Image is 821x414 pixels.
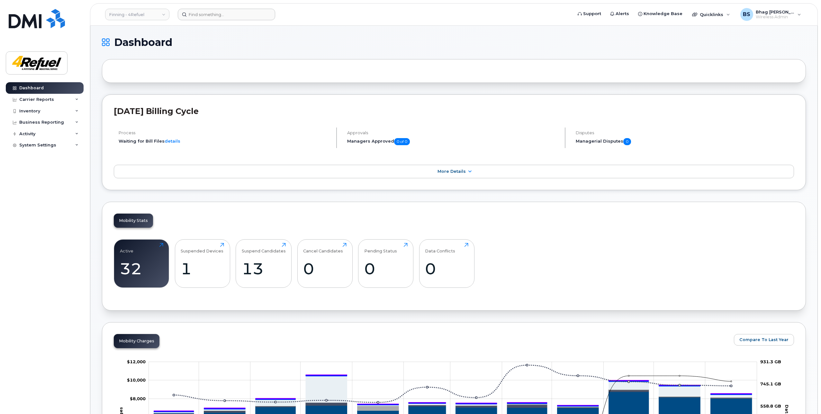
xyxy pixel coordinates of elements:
[120,259,163,278] div: 32
[347,138,559,145] h5: Managers Approved
[119,130,331,135] h4: Process
[438,169,466,174] span: More Details
[181,243,224,284] a: Suspended Devices1
[576,138,794,145] h5: Managerial Disputes
[739,337,789,343] span: Compare To Last Year
[154,375,752,411] g: HST
[760,381,781,386] tspan: 745.1 GB
[576,130,794,135] h4: Disputes
[120,243,133,253] div: Active
[364,243,397,253] div: Pending Status
[760,403,781,409] tspan: 558.8 GB
[154,376,752,412] g: Features
[154,376,752,412] g: GST
[119,138,331,144] li: Waiting for Bill Files
[623,138,631,145] span: 0
[364,243,408,284] a: Pending Status0
[425,259,468,278] div: 0
[181,259,224,278] div: 1
[154,375,752,411] g: PST
[181,243,223,253] div: Suspended Devices
[120,243,163,284] a: Active32
[242,243,286,253] div: Suspend Candidates
[242,259,286,278] div: 13
[127,377,146,383] tspan: $10,000
[364,259,408,278] div: 0
[154,374,752,411] g: QST
[303,243,347,284] a: Cancel Candidates0
[760,359,781,364] tspan: 931.3 GB
[130,396,146,401] tspan: $8,000
[154,376,752,413] g: Hardware
[734,334,794,346] button: Compare To Last Year
[127,377,146,383] g: $0
[347,130,559,135] h4: Approvals
[165,138,180,144] a: details
[130,396,146,401] g: $0
[303,243,343,253] div: Cancel Candidates
[394,138,410,145] span: 0 of 0
[425,243,468,284] a: Data Conflicts0
[127,359,146,364] g: $0
[303,259,347,278] div: 0
[242,243,286,284] a: Suspend Candidates13
[114,38,172,47] span: Dashboard
[425,243,455,253] div: Data Conflicts
[793,386,816,409] iframe: Messenger Launcher
[127,359,146,364] tspan: $12,000
[114,106,794,116] h2: [DATE] Billing Cycle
